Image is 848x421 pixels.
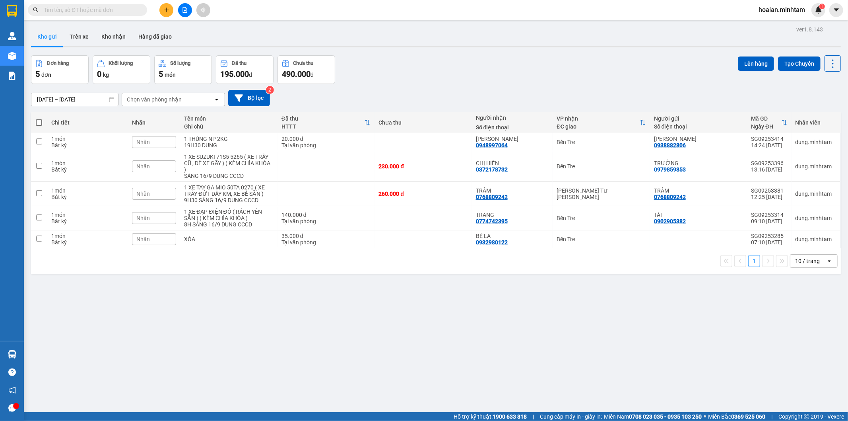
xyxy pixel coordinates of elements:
[232,60,246,66] div: Đã thu
[747,112,791,133] th: Toggle SortBy
[196,3,210,17] button: aim
[829,3,843,17] button: caret-down
[184,173,273,179] div: SÁNG 16/9 DUNG CCCD
[476,187,549,194] div: TRÂM
[159,3,173,17] button: plus
[184,154,273,173] div: 1 XE SUZUKI 71S5 5265 ( XE TRẦY CŨ , DÈ XE GÃY ) ( KÈM CHÌA KHÓA )
[557,187,646,200] div: [PERSON_NAME] Tư [PERSON_NAME]
[184,136,273,142] div: 1 THÙNG NP 2KG
[795,257,820,265] div: 10 / trang
[136,163,150,170] span: Nhãn
[33,7,39,13] span: search
[796,25,823,34] div: ver 1.8.143
[751,142,787,148] div: 14:24 [DATE]
[751,194,787,200] div: 12:25 [DATE]
[771,412,772,421] span: |
[220,69,249,79] span: 195.000
[249,72,252,78] span: đ
[184,197,273,203] div: 9H30 SÁNG 16/9 DUNG CCCD
[8,350,16,359] img: warehouse-icon
[476,142,508,148] div: 0948997064
[654,212,743,218] div: TÀI
[184,123,273,130] div: Ghi chú
[136,215,150,221] span: Nhãn
[159,69,163,79] span: 5
[815,6,822,14] img: icon-new-feature
[127,96,182,103] div: Chọn văn phòng nhận
[228,90,270,106] button: Bộ lọc
[654,187,743,194] div: TRÂM
[51,142,124,148] div: Bất kỳ
[93,55,150,84] button: Khối lượng0kg
[51,194,124,200] div: Bất kỳ
[132,27,178,46] button: Hàng đã giao
[51,166,124,173] div: Bất kỳ
[103,72,109,78] span: kg
[654,218,686,224] div: 0902905382
[557,123,639,130] div: ĐC giao
[136,139,150,145] span: Nhãn
[184,142,273,148] div: 19H30 DUNG
[182,7,188,13] span: file-add
[557,236,646,242] div: Bến Tre
[476,124,549,131] div: Số điện thoại
[51,160,124,166] div: 1 món
[63,27,95,46] button: Trên xe
[41,72,51,78] span: đơn
[553,112,650,133] th: Toggle SortBy
[476,160,549,166] div: CHỊ HIỀN
[281,123,364,130] div: HTTT
[35,69,40,79] span: 5
[476,115,549,121] div: Người nhận
[731,413,765,420] strong: 0369 525 060
[165,72,176,78] span: món
[654,142,686,148] div: 0938882806
[751,187,787,194] div: SG09253381
[557,139,646,145] div: Bến Tre
[51,212,124,218] div: 1 món
[51,233,124,239] div: 1 món
[184,115,273,122] div: Tên món
[31,93,118,106] input: Select a date range.
[277,112,375,133] th: Toggle SortBy
[47,60,69,66] div: Đơn hàng
[184,209,273,221] div: 1 XE ĐẠP ĐIỆN ĐỎ ( RÁCH YÊN SẴN ) ( KÈM CHÌA KHÓA )
[654,136,743,142] div: TUYẾT VÂN
[604,412,702,421] span: Miền Nam
[281,136,371,142] div: 20.000 đ
[213,96,220,103] svg: open
[178,3,192,17] button: file-add
[796,163,836,170] div: dung.minhtam
[738,57,774,71] button: Lên hàng
[154,55,212,84] button: Số lượng5món
[533,412,534,421] span: |
[476,136,549,142] div: THÚY VÂN
[31,55,89,84] button: Đơn hàng5đơn
[378,191,468,197] div: 260.000 đ
[44,6,138,14] input: Tìm tên, số ĐT hoặc mã đơn
[751,212,787,218] div: SG09253314
[378,119,468,126] div: Chưa thu
[8,386,16,394] span: notification
[751,233,787,239] div: SG09253285
[654,194,686,200] div: 0768809242
[751,115,781,122] div: Mã GD
[378,163,468,170] div: 230.000 đ
[476,212,549,218] div: TRANG
[476,218,508,224] div: 0774742395
[51,136,124,142] div: 1 món
[293,60,314,66] div: Chưa thu
[654,160,743,166] div: TRƯỜNG
[184,236,273,242] div: XÓA
[796,215,836,221] div: dung.minhtam
[281,115,364,122] div: Đã thu
[8,368,16,376] span: question-circle
[833,6,840,14] span: caret-down
[8,32,16,40] img: warehouse-icon
[8,404,16,412] span: message
[281,212,371,218] div: 140.000 đ
[796,139,836,145] div: dung.minhtam
[748,255,760,267] button: 1
[216,55,274,84] button: Đã thu195.000đ
[654,123,743,130] div: Số điện thoại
